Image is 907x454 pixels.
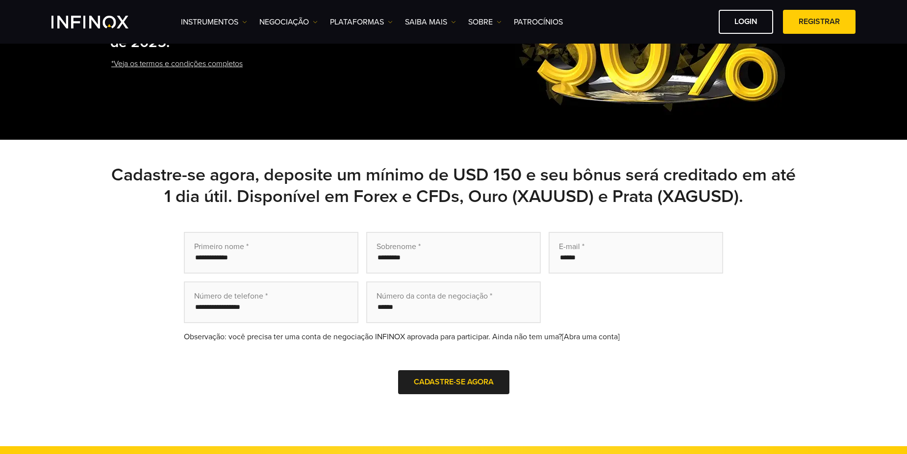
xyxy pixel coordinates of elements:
[468,16,502,28] a: SOBRE
[259,16,318,28] a: NEGOCIAÇÃO
[398,370,509,394] button: Cadastre-se agora
[783,10,856,34] a: Registrar
[330,16,393,28] a: PLATAFORMAS
[414,377,494,387] span: Cadastre-se agora
[719,10,773,34] a: Login
[110,164,797,207] h2: Cadastre-se agora, deposite um mínimo de USD 150 e seu bônus será creditado em até 1 dia útil. Di...
[51,16,151,28] a: INFINOX Logo
[405,16,456,28] a: Saiba mais
[110,52,244,76] a: *Veja os termos e condições completos
[184,331,723,343] div: Observação: você precisa ter uma conta de negociação INFINOX aprovada para participar. Ainda não ...
[514,16,563,28] a: Patrocínios
[562,332,620,342] a: [Abra uma conta]
[181,16,247,28] a: Instrumentos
